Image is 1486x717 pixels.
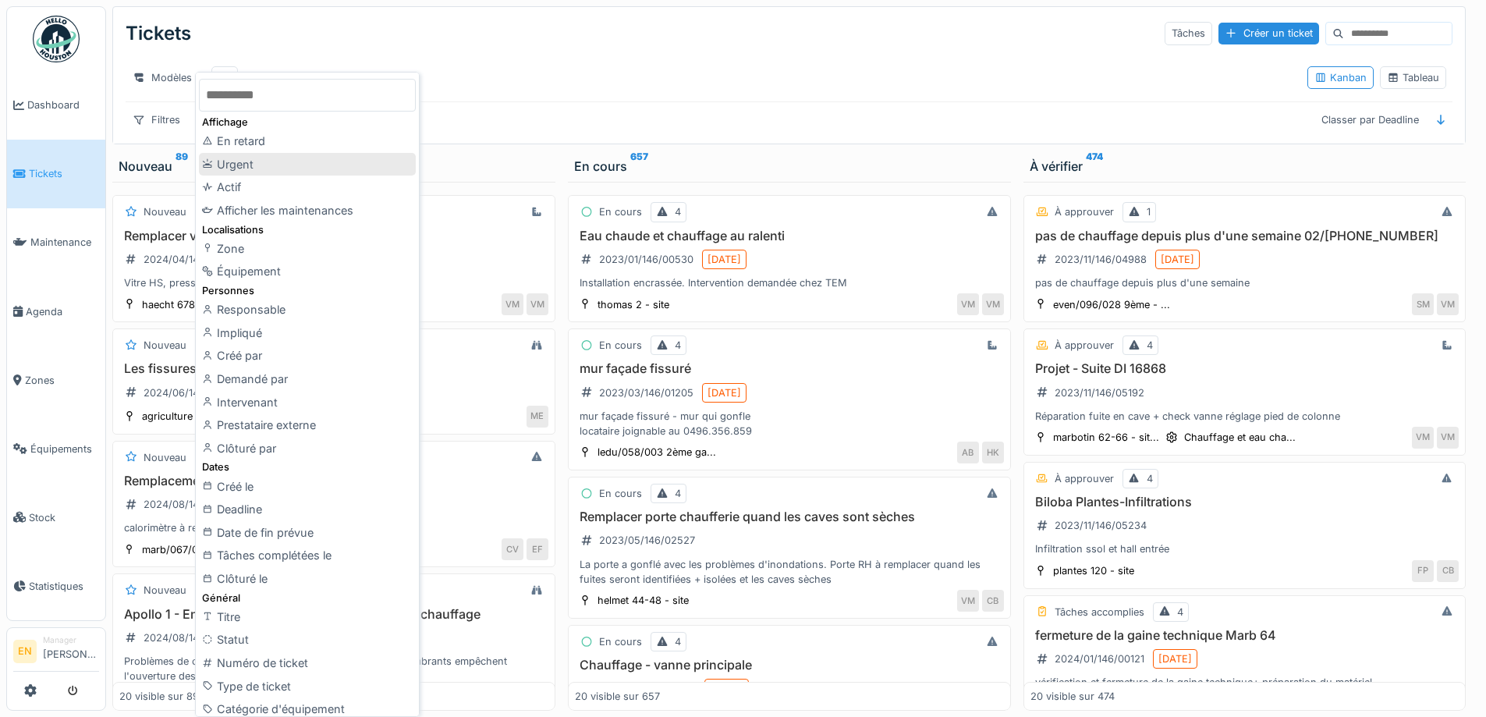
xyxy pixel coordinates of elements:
div: 4 [1177,605,1183,619]
li: EN [13,640,37,663]
div: 2023/11/146/05192 [1055,385,1144,400]
div: plantes 120 - site [1053,563,1134,578]
div: Clôturé le [199,567,416,591]
sup: 474 [1086,157,1103,176]
div: vérification et fermeture de la gaine technique+ préparation du matériel [1030,675,1459,690]
div: À vérifier [1030,157,1460,176]
div: Chauffage et eau cha... [1184,430,1296,445]
div: 2024/08/146/03041 [144,497,238,512]
div: 4 [1147,338,1153,353]
div: Responsable [199,298,416,321]
div: VM [1437,293,1459,315]
div: À approuver [1055,204,1114,219]
div: ledu/058/003 2ème ga... [598,445,716,460]
div: [DATE] [1158,651,1192,666]
div: VM [957,590,979,612]
span: Zones [25,373,99,388]
span: Statistiques [29,579,99,594]
div: 20 visible sur 474 [1030,689,1115,704]
div: 4 [675,486,681,501]
div: Statut [199,628,416,651]
div: En cours [599,338,642,353]
div: Filtres [126,108,187,131]
div: Date de fin prévue [199,521,416,545]
div: Nouveau [144,583,186,598]
h3: Chauffage - vanne principale [575,658,1004,673]
div: CV [502,538,523,560]
div: Tâches complétées le [199,544,416,567]
div: ME [527,406,548,428]
div: En retard [199,130,416,153]
h3: Remplacement calorimètre [119,474,548,488]
div: 2024/06/146/01183 [144,385,236,400]
div: haecht 678-680 - sit... [142,297,250,312]
div: VM [957,293,979,315]
h3: Apollo 1 - Encombrants signalés par sous-traitant chauffage [119,607,548,622]
h3: Projet - Suite DI 16868 [1030,361,1459,376]
div: Demandé par [199,367,416,391]
h3: Remplacer porte chaufferie quand les caves sont sèches [575,509,1004,524]
img: Badge_color-CXgf-gQk.svg [33,16,80,62]
div: 2024/04/146/01200 [144,252,238,267]
sup: 89 [176,157,188,176]
div: Deadline [199,498,416,521]
div: Personnes [199,283,416,298]
div: Problèmes de circulations dans hall ascenseur au 1, les encombrants empêchent l'ouverture des portes [119,654,548,683]
div: VM [502,293,523,315]
div: Numéro de ticket [199,651,416,675]
div: Tickets [126,13,191,54]
div: 2024/08/146/03110 [144,630,236,645]
div: Type de ticket [199,675,416,698]
div: thomas 2 - site [598,297,669,312]
h3: Remplacer vitre panneau solaire [119,229,548,243]
div: 2023/01/146/00530 [599,252,693,267]
div: Nouveau [144,204,186,219]
div: 4 [675,204,681,219]
div: À approuver [1055,338,1114,353]
div: Intervenant [199,391,416,414]
li: [PERSON_NAME] [43,634,99,668]
div: Prestataire externe [199,414,416,437]
span: Agenda [26,304,99,319]
div: Kanban [1314,70,1367,85]
div: VM [527,293,548,315]
div: 2024/01/146/00121 [1055,651,1144,666]
div: Localisations [199,222,416,237]
div: 20 visible sur 89 [119,689,199,704]
div: [DATE] [708,252,741,267]
div: Réparation fuite en cave + check vanne réglage pied de colonne [1030,409,1459,424]
div: Modèles [126,66,199,89]
div: pas de chauffage depuis plus d'une semaine [1030,275,1459,290]
div: VM [1412,427,1434,449]
div: CB [982,590,1004,612]
div: Général [199,591,416,605]
div: SM [1412,293,1434,315]
div: Nouveau [144,450,186,465]
div: 4 [675,634,681,649]
div: mur façade fissuré - mur qui gonfle locataire joignable au 0496.356.859 [575,409,1004,438]
div: Tableau [1387,70,1439,85]
h3: pas de chauffage depuis plus d'une semaine 02/[PHONE_NUMBER] [1030,229,1459,243]
div: 2023/11/146/05234 [1055,518,1147,533]
div: La porte a gonflé avec les problèmes d'inondations. Porte RH à remplacer quand les fuites seront ... [575,557,1004,587]
div: helmet 44-48 - site [598,593,689,608]
div: Créer un ticket [1218,23,1319,44]
div: [DATE] [708,385,741,400]
div: 2023/05/146/02527 [599,533,695,548]
div: En cours [599,486,642,501]
div: marbotin 62-66 - sit... [1053,430,1159,445]
span: Dashboard [27,98,99,112]
div: AB [957,442,979,463]
div: VM [1437,427,1459,449]
div: Zone [199,237,416,261]
div: 2023/11/146/04988 [1055,252,1147,267]
h3: fermeture de la gaine technique Marb 64 [1030,628,1459,643]
div: Actif [199,176,416,199]
div: En cours [599,634,642,649]
div: agriculture 182 / ma... [142,409,246,424]
span: Équipements [30,442,99,456]
div: En cours [599,204,642,219]
div: Manager [43,634,99,646]
span: Maintenance [30,235,99,250]
div: En cours [574,157,1005,176]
